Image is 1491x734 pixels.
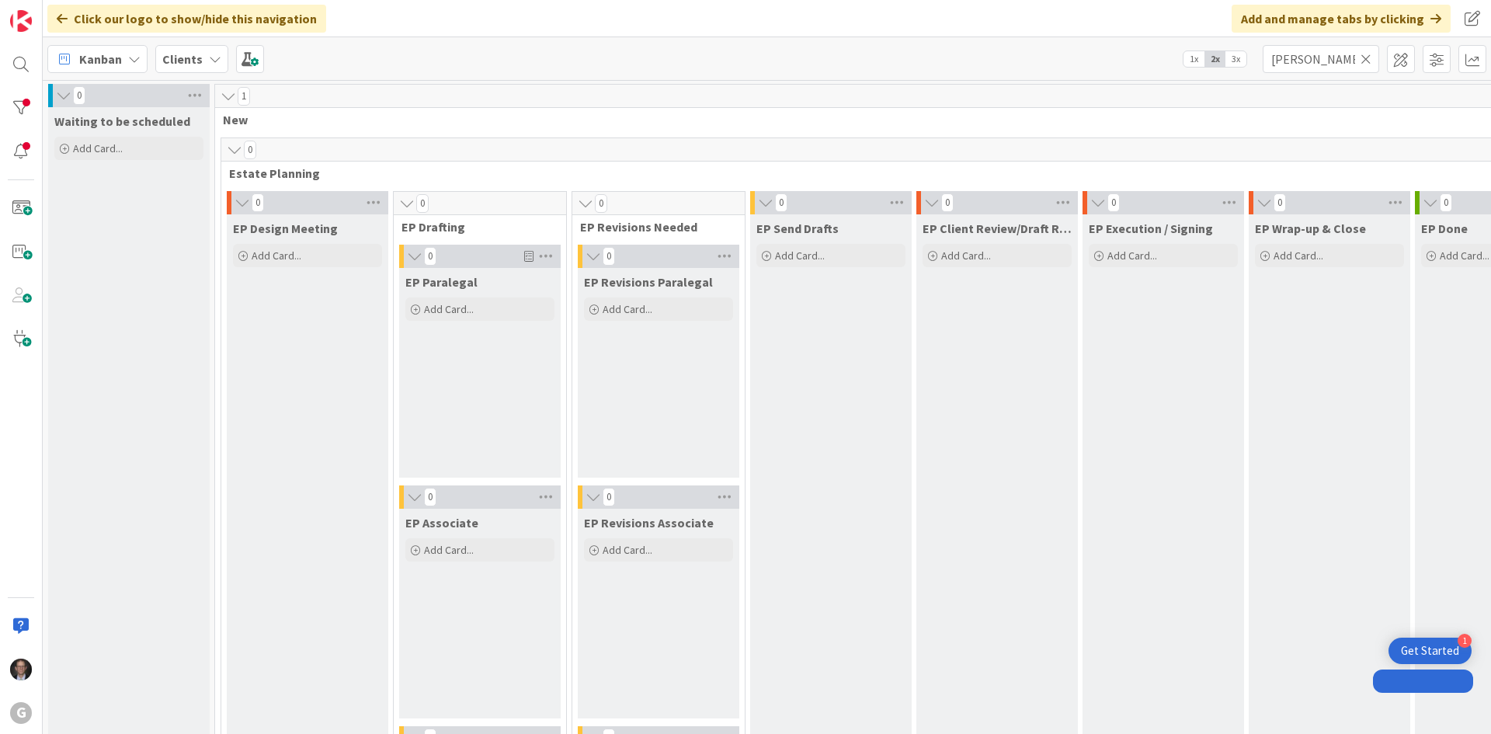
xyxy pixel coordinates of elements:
[252,249,301,263] span: Add Card...
[1107,249,1157,263] span: Add Card...
[244,141,256,159] span: 0
[47,5,326,33] div: Click our logo to show/hide this navigation
[79,50,122,68] span: Kanban
[603,488,615,506] span: 0
[584,274,713,290] span: EP Revisions Paralegal
[941,193,954,212] span: 0
[603,302,652,316] span: Add Card...
[401,219,547,235] span: EP Drafting
[252,193,264,212] span: 0
[1183,51,1204,67] span: 1x
[1204,51,1225,67] span: 2x
[1401,643,1459,659] div: Get Started
[162,51,203,67] b: Clients
[54,113,190,129] span: Waiting to be scheduled
[775,249,825,263] span: Add Card...
[1263,45,1379,73] input: Quick Filter...
[238,87,250,106] span: 1
[1440,193,1452,212] span: 0
[10,659,32,680] img: JT
[1440,249,1489,263] span: Add Card...
[416,194,429,213] span: 0
[73,141,123,155] span: Add Card...
[603,543,652,557] span: Add Card...
[756,221,839,236] span: EP Send Drafts
[10,702,32,724] div: G
[603,247,615,266] span: 0
[424,543,474,557] span: Add Card...
[424,247,436,266] span: 0
[941,249,991,263] span: Add Card...
[233,221,338,236] span: EP Design Meeting
[923,221,1072,236] span: EP Client Review/Draft Review Meeting
[580,219,725,235] span: EP Revisions Needed
[1274,193,1286,212] span: 0
[595,194,607,213] span: 0
[424,488,436,506] span: 0
[1232,5,1451,33] div: Add and manage tabs by clicking
[1458,634,1472,648] div: 1
[1225,51,1246,67] span: 3x
[1421,221,1468,236] span: EP Done
[1388,638,1472,664] div: Open Get Started checklist, remaining modules: 1
[405,515,478,530] span: EP Associate
[73,86,85,105] span: 0
[775,193,787,212] span: 0
[424,302,474,316] span: Add Card...
[1274,249,1323,263] span: Add Card...
[405,274,478,290] span: EP Paralegal
[1255,221,1366,236] span: EP Wrap-up & Close
[10,10,32,32] img: Visit kanbanzone.com
[584,515,714,530] span: EP Revisions Associate
[1089,221,1213,236] span: EP Execution / Signing
[1107,193,1120,212] span: 0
